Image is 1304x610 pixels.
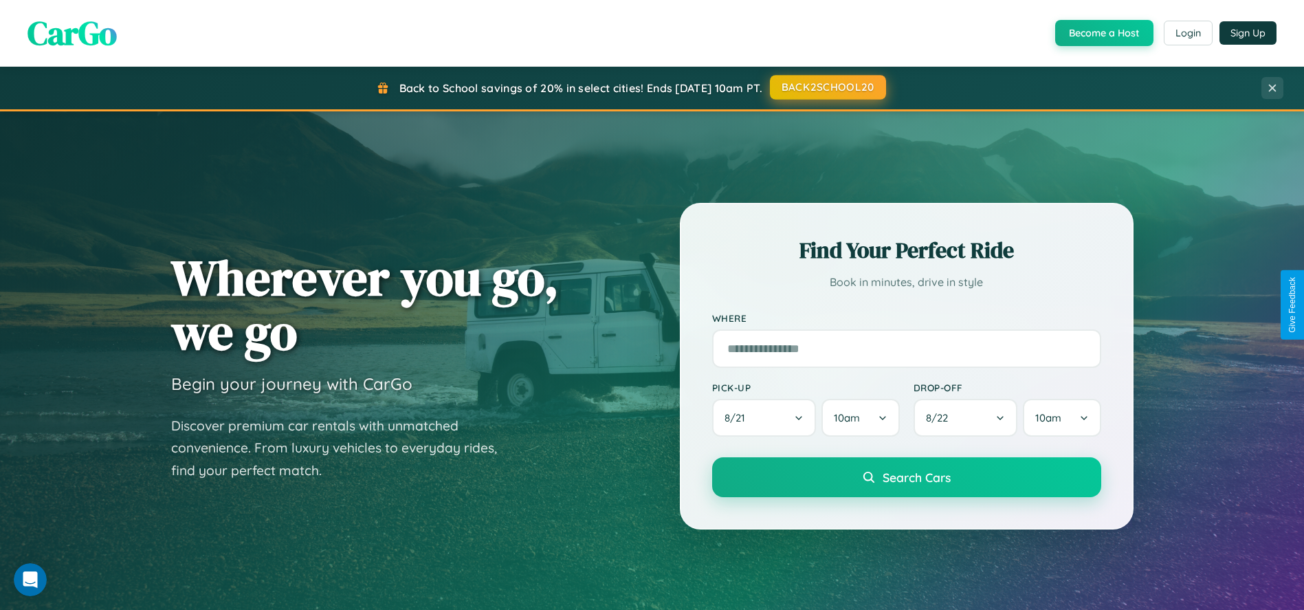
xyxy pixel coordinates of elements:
div: Give Feedback [1288,277,1297,333]
iframe: Intercom live chat [14,563,47,596]
button: BACK2SCHOOL20 [770,75,886,100]
h2: Find Your Perfect Ride [712,235,1101,265]
h3: Begin your journey with CarGo [171,373,412,394]
button: 8/21 [712,399,817,437]
span: Back to School savings of 20% in select cities! Ends [DATE] 10am PT. [399,81,762,95]
label: Pick-up [712,382,900,393]
p: Book in minutes, drive in style [712,272,1101,292]
span: 8 / 22 [926,411,955,424]
label: Where [712,312,1101,324]
span: 8 / 21 [725,411,752,424]
button: 10am [821,399,899,437]
span: 10am [1035,411,1061,424]
p: Discover premium car rentals with unmatched convenience. From luxury vehicles to everyday rides, ... [171,415,515,482]
button: Search Cars [712,457,1101,497]
h1: Wherever you go, we go [171,250,559,359]
span: Search Cars [883,470,951,485]
button: Login [1164,21,1213,45]
span: CarGo [27,10,117,56]
button: Become a Host [1055,20,1153,46]
button: 8/22 [914,399,1018,437]
button: Sign Up [1219,21,1277,45]
button: 10am [1023,399,1101,437]
label: Drop-off [914,382,1101,393]
span: 10am [834,411,860,424]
